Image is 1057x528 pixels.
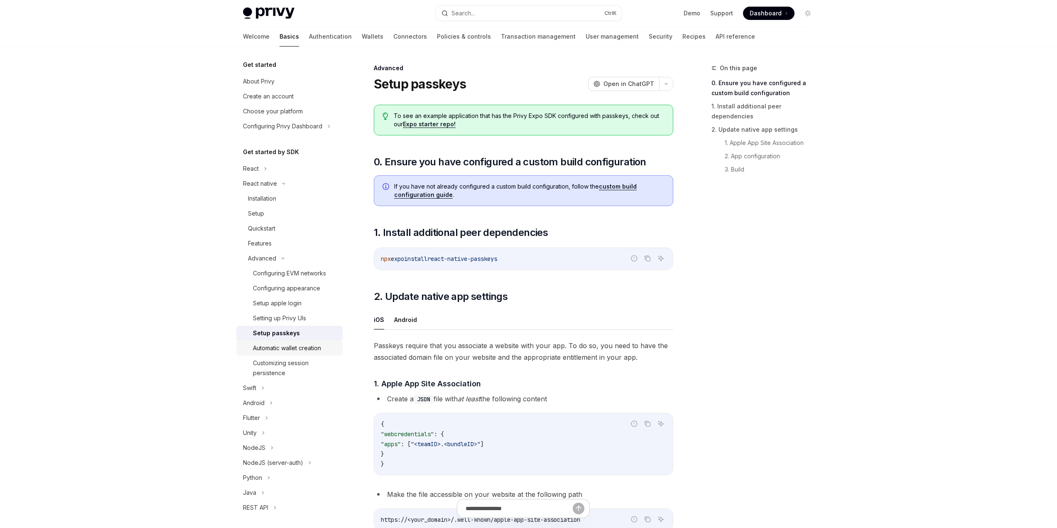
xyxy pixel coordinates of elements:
div: React [243,164,259,174]
a: Recipes [682,27,706,47]
a: 1. Install additional peer dependencies [711,100,821,123]
span: Dashboard [750,9,782,17]
a: Choose your platform [236,104,343,119]
a: Wallets [362,27,383,47]
span: expo [391,255,404,263]
div: Features [248,238,272,248]
div: Advanced [374,64,673,72]
button: React [236,161,343,176]
span: 0. Ensure you have configured a custom build configuration [374,155,646,169]
button: Open in ChatGPT [588,77,659,91]
svg: Tip [383,113,388,120]
div: Unity [243,428,257,438]
div: Setup apple login [253,298,302,308]
div: Flutter [243,413,260,423]
div: Swift [243,383,256,393]
a: Connectors [393,27,427,47]
button: NodeJS [236,440,343,455]
div: Automatic wallet creation [253,343,321,353]
a: About Privy [236,74,343,89]
div: NodeJS (server-auth) [243,458,303,468]
span: npx [381,255,391,263]
div: Setup [248,209,264,219]
span: Open in ChatGPT [603,80,654,88]
a: Setting up Privy UIs [236,311,343,326]
span: "webcredentials" [381,430,434,438]
a: Installation [236,191,343,206]
a: Policies & controls [437,27,491,47]
div: Setup passkeys [253,328,300,338]
span: "apps" [381,440,401,448]
a: Setup [236,206,343,221]
span: To see an example application that has the Privy Expo SDK configured with passkeys, check out our [394,112,664,128]
li: Create a file with the following content [374,393,673,405]
span: react-native-passkeys [427,255,497,263]
button: Report incorrect code [629,253,640,264]
div: Configuring EVM networks [253,268,326,278]
button: Android [394,310,417,329]
button: Python [236,470,343,485]
div: Advanced [248,253,276,263]
button: Report incorrect code [629,418,640,429]
div: Java [243,488,256,498]
a: 0. Ensure you have configured a custom build configuration [711,76,821,100]
span: { [381,420,384,428]
a: API reference [716,27,755,47]
li: Make the file accessible on your website at the following path [374,489,673,500]
button: Ask AI [655,418,666,429]
a: Customizing session persistence [236,356,343,381]
div: Customizing session persistence [253,358,338,378]
a: Features [236,236,343,251]
button: Unity [236,425,343,440]
button: Send message [573,503,584,514]
span: } [381,450,384,458]
span: On this page [720,63,757,73]
a: Welcome [243,27,270,47]
span: 1. Install additional peer dependencies [374,226,548,239]
a: Setup passkeys [236,326,343,341]
a: Setup apple login [236,296,343,311]
button: Advanced [236,251,343,266]
a: Support [710,9,733,17]
button: REST API [236,500,343,515]
a: 1. Apple App Site Association [711,136,821,150]
button: Configuring Privy Dashboard [236,119,343,134]
div: Python [243,473,262,483]
span: Ctrl K [604,10,617,17]
a: Create an account [236,89,343,104]
h5: Get started [243,60,276,70]
div: Configuring Privy Dashboard [243,121,322,131]
div: Quickstart [248,223,275,233]
em: at least [458,395,480,403]
span: If you have not already configured a custom build configuration, follow the . [394,182,665,199]
button: Swift [236,381,343,395]
div: NodeJS [243,443,265,453]
a: Configuring EVM networks [236,266,343,281]
a: Configuring appearance [236,281,343,296]
a: Demo [684,9,700,17]
div: Configuring appearance [253,283,320,293]
button: Flutter [236,410,343,425]
button: Android [236,395,343,410]
button: Search...CtrlK [436,6,622,21]
span: 1. Apple App Site Association [374,378,481,389]
input: Ask a question... [466,499,573,518]
span: Passkeys require that you associate a website with your app. To do so, you need to have the assoc... [374,340,673,363]
a: Authentication [309,27,352,47]
span: 2. Update native app settings [374,290,508,303]
a: Transaction management [501,27,576,47]
div: REST API [243,503,268,513]
span: } [381,460,384,468]
div: Search... [451,8,475,18]
a: 3. Build [711,163,821,176]
div: Android [243,398,265,408]
button: React native [236,176,343,191]
h1: Setup passkeys [374,76,466,91]
a: 2. Update native app settings [711,123,821,136]
button: NodeJS (server-auth) [236,455,343,470]
button: iOS [374,310,384,329]
a: Basics [280,27,299,47]
img: light logo [243,7,294,19]
div: React native [243,179,277,189]
span: "<teamID>.<bundleID>" [411,440,481,448]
